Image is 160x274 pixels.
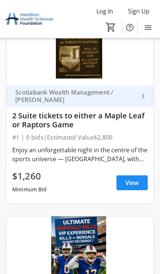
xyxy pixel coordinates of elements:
span: Sign Up [128,7,150,16]
div: #1 | 0 bids | Estimated Value $2,800 [12,132,148,143]
span: View [125,178,139,187]
mat-icon: keyboard_arrow_right [139,92,148,101]
button: Log In [90,5,119,17]
button: Sign Up [122,5,156,17]
div: $1,260 [12,169,47,183]
div: Enjoy an unforgettable night in the centre of the sports universe — [GEOGRAPHIC_DATA], with two s... [12,146,148,163]
img: 2 Suite tickets to either a Maple Leaf or Raptors Game [6,3,154,86]
img: Hamilton Health Sciences Foundation's Logo [4,5,54,33]
button: Cart [104,20,118,34]
a: View [116,175,148,190]
a: Scotiabank Wealth Management / [PERSON_NAME] [6,86,154,107]
div: 2 Suite tickets to either a Maple Leaf or Raptors Game [12,111,148,129]
button: Menu [141,20,156,35]
button: Help [122,20,137,35]
span: Log In [96,7,113,16]
div: Minimum Bid [12,183,47,196]
div: Scotiabank Wealth Management / [PERSON_NAME] [12,89,139,103]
